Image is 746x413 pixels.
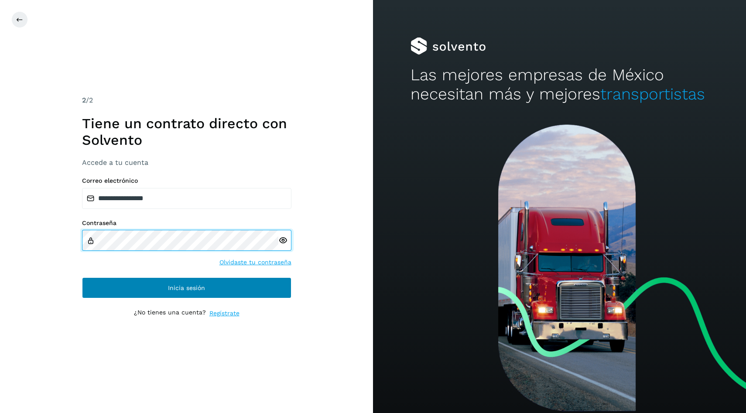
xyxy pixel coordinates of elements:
label: Contraseña [82,219,291,227]
a: Regístrate [209,309,240,318]
span: 2 [82,96,86,104]
span: Inicia sesión [168,285,205,291]
h3: Accede a tu cuenta [82,158,291,167]
h1: Tiene un contrato directo con Solvento [82,115,291,149]
button: Inicia sesión [82,277,291,298]
label: Correo electrónico [82,177,291,184]
div: /2 [82,95,291,106]
a: Olvidaste tu contraseña [219,258,291,267]
span: transportistas [600,85,705,103]
h2: Las mejores empresas de México necesitan más y mejores [411,65,709,104]
p: ¿No tienes una cuenta? [134,309,206,318]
